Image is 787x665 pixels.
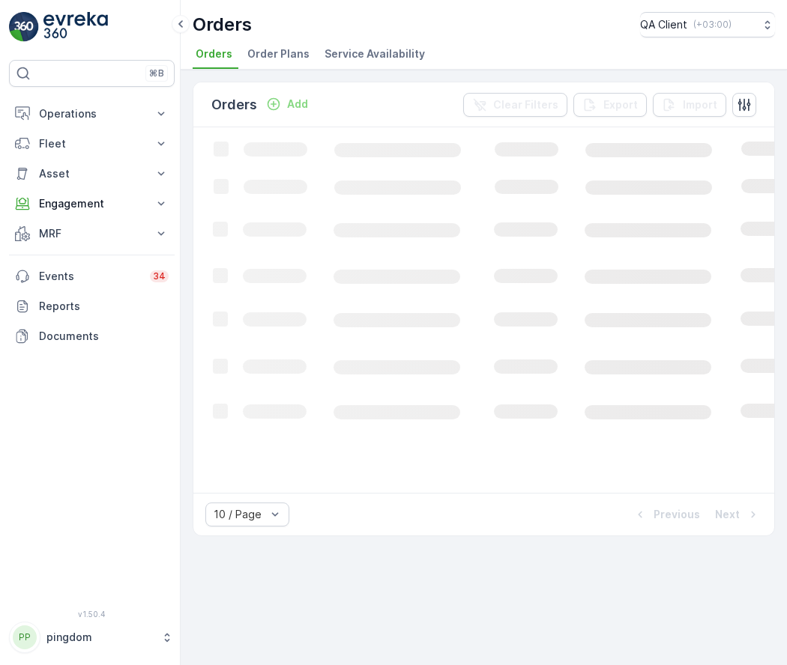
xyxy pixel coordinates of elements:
p: 34 [153,270,166,282]
button: Fleet [9,129,175,159]
p: Clear Filters [493,97,558,112]
p: ⌘B [149,67,164,79]
a: Reports [9,291,175,321]
p: Import [683,97,717,112]
a: Events34 [9,261,175,291]
p: Reports [39,299,169,314]
span: Service Availability [325,46,425,61]
p: Operations [39,106,145,121]
p: Add [287,97,308,112]
img: logo [9,12,39,42]
img: logo_light-DOdMpM7g.png [43,12,108,42]
p: Orders [193,13,252,37]
button: Export [573,93,647,117]
button: PPpingdom [9,622,175,653]
p: Previous [654,507,700,522]
p: Asset [39,166,145,181]
span: v 1.50.4 [9,610,175,619]
button: Clear Filters [463,93,567,117]
button: QA Client(+03:00) [640,12,775,37]
button: Asset [9,159,175,189]
a: Documents [9,321,175,351]
p: ( +03:00 ) [693,19,732,31]
p: Engagement [39,196,145,211]
p: Fleet [39,136,145,151]
button: Engagement [9,189,175,219]
p: MRF [39,226,145,241]
div: PP [13,625,37,649]
button: Previous [631,505,702,523]
button: Operations [9,99,175,129]
p: Events [39,269,141,284]
p: Documents [39,329,169,344]
button: Import [653,93,726,117]
p: Orders [211,94,257,115]
p: pingdom [46,630,154,645]
p: Export [603,97,638,112]
button: MRF [9,219,175,249]
button: Add [260,95,314,113]
button: Next [714,505,762,523]
p: QA Client [640,17,687,32]
span: Orders [196,46,232,61]
p: Next [715,507,740,522]
span: Order Plans [247,46,310,61]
